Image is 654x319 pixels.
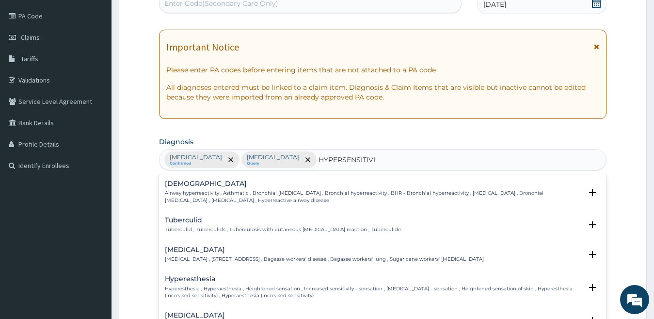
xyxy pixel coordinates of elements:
h4: [MEDICAL_DATA] [165,312,408,319]
img: d_794563401_company_1708531726252_794563401 [18,49,39,73]
i: open select status [587,186,598,198]
p: All diagnoses entered must be linked to a claim item. Diagnosis & Claim Items that are visible bu... [166,83,600,102]
h4: Hyperesthesia [165,275,582,283]
p: [MEDICAL_DATA] , [STREET_ADDRESS] , Bagasse workers' disease , Bagasse workers' lung , Sugar cane... [165,256,484,263]
small: Query [247,161,299,166]
h4: [MEDICAL_DATA] [165,246,484,253]
div: Minimize live chat window [159,5,182,28]
i: open select status [587,249,598,260]
h4: [DEMOGRAPHIC_DATA] [165,180,582,187]
span: remove selection option [226,155,235,164]
p: [MEDICAL_DATA] [170,153,222,161]
p: Airway hyperreactivity , Asthmatic , Bronchial [MEDICAL_DATA] , Bronchial hyperreactivity , BHR -... [165,190,582,204]
p: Tuberculid , Tuberculids , Tuberculosis with cutaneous [MEDICAL_DATA] reaction , Tuberculide [165,226,401,233]
p: Hyperesthesia , Hyperaesthesia , Heightened sensation , Increased sensitivity - sensation , [MEDI... [165,285,582,300]
textarea: Type your message and hit 'Enter' [5,214,185,248]
div: Chat with us now [50,54,163,67]
i: open select status [587,282,598,293]
small: Confirmed [170,161,222,166]
i: open select status [587,219,598,231]
label: Diagnosis [159,137,193,147]
span: Tariffs [21,54,38,63]
h1: Important Notice [166,42,239,52]
span: remove selection option [303,155,312,164]
span: Claims [21,33,40,42]
p: Please enter PA codes before entering items that are not attached to a PA code [166,65,600,75]
h4: Tuberculid [165,217,401,224]
p: [MEDICAL_DATA] [247,153,299,161]
span: We're online! [56,97,134,195]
